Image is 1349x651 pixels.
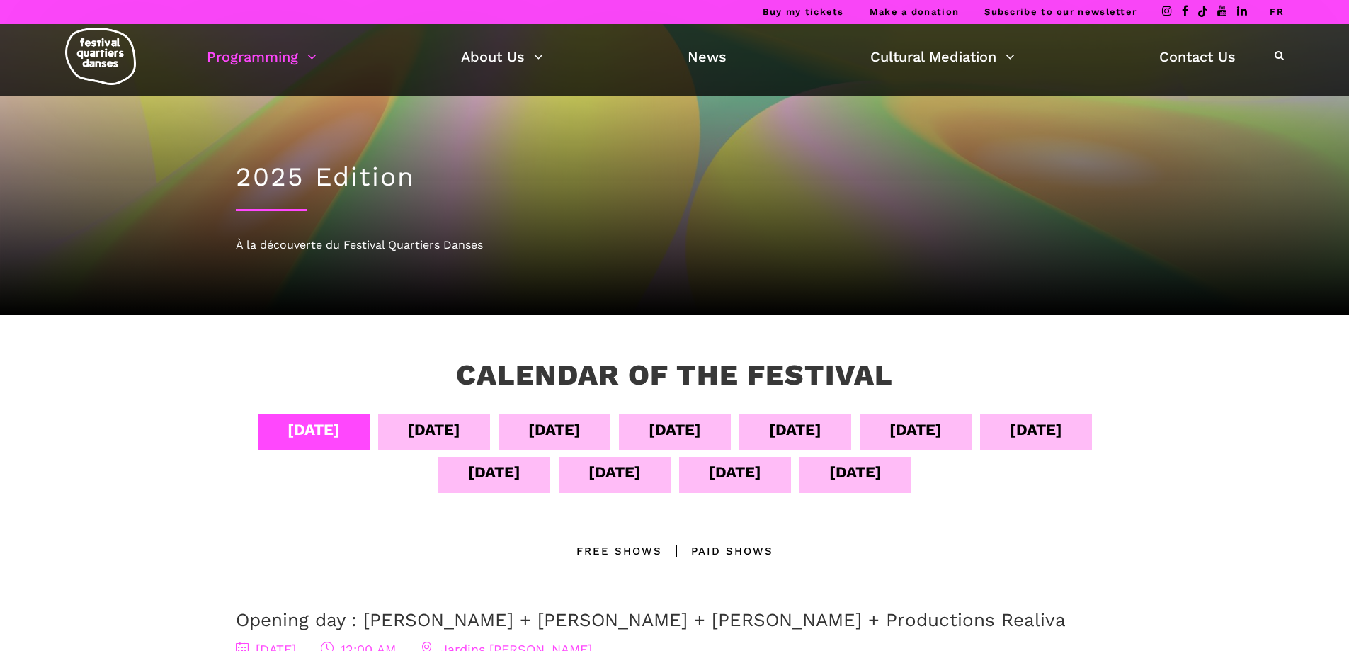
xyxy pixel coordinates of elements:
div: [DATE] [468,460,520,485]
a: Contact Us [1159,45,1236,69]
a: FR [1270,6,1284,17]
div: [DATE] [829,460,882,485]
a: Buy my tickets [763,6,844,17]
a: Opening day : [PERSON_NAME] + [PERSON_NAME] + [PERSON_NAME] + Productions Realiva [236,609,1066,630]
div: Free Shows [576,543,662,560]
img: logo-fqd-med [65,28,136,85]
div: À la découverte du Festival Quartiers Danses [236,236,1114,254]
a: News [688,45,727,69]
a: About Us [461,45,543,69]
div: [DATE] [649,417,701,442]
a: Subscribe to our newsletter [984,6,1137,17]
div: [DATE] [769,417,821,442]
div: [DATE] [588,460,641,485]
div: [DATE] [1010,417,1062,442]
div: [DATE] [528,417,581,442]
div: [DATE] [709,460,761,485]
h3: Calendar of the Festival [456,358,893,393]
div: [DATE] [288,417,340,442]
a: Programming [207,45,317,69]
h1: 2025 Edition [236,162,1114,193]
a: Cultural Mediation [870,45,1015,69]
a: Make a donation [870,6,960,17]
div: Paid shows [662,543,773,560]
div: [DATE] [889,417,942,442]
div: [DATE] [408,417,460,442]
